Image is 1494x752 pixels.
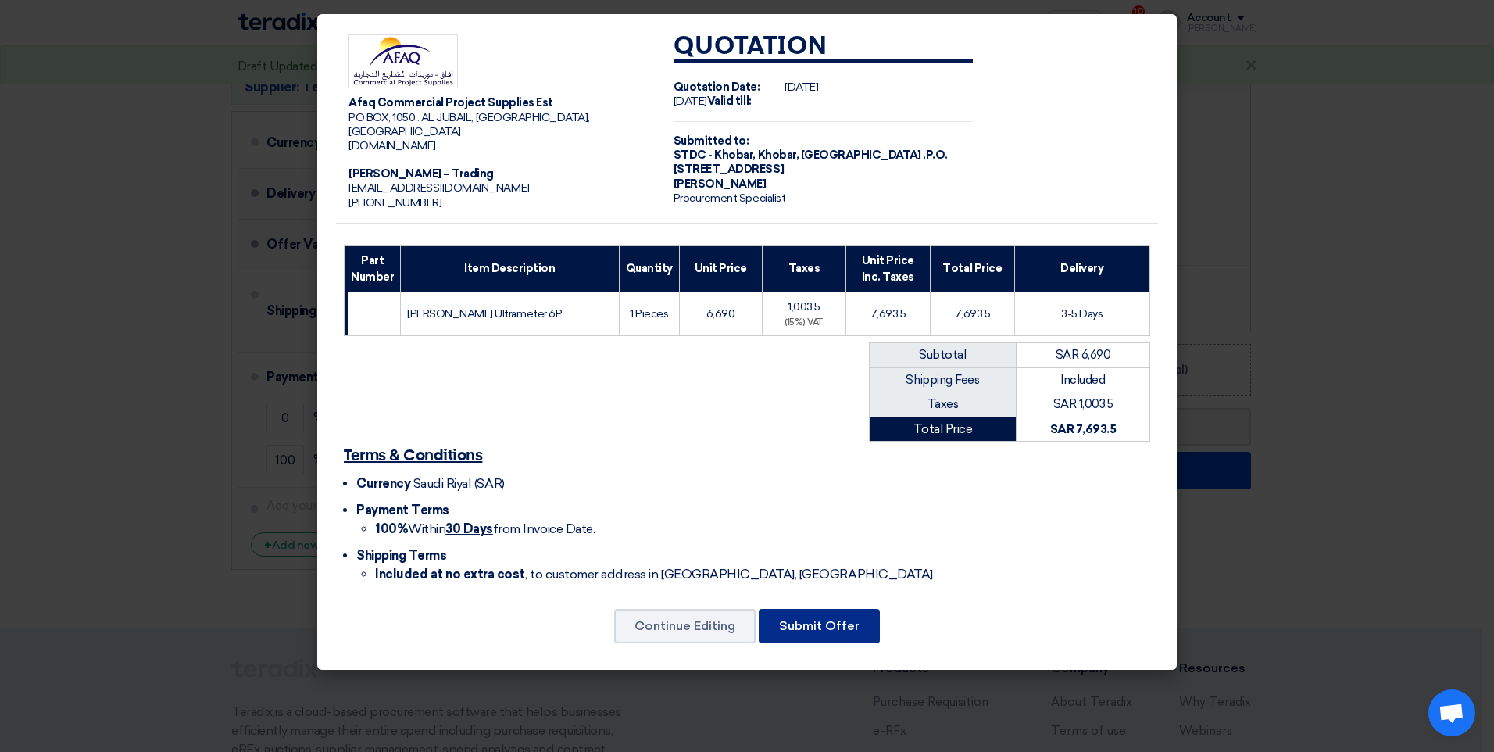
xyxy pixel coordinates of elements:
u: 30 Days [445,521,493,536]
td: SAR 6,690 [1016,343,1149,368]
span: Procurement Specialist [674,192,785,205]
th: Taxes [762,245,845,292]
span: [PHONE_NUMBER] [348,196,441,209]
span: 6,690 [706,307,735,320]
div: [PERSON_NAME] – Trading [348,167,649,181]
span: 1 Pieces [630,307,668,320]
span: 1,003.5 [788,300,820,313]
div: Open chat [1428,689,1475,736]
span: [DATE] [674,95,707,108]
td: Taxes [870,392,1017,417]
th: Unit Price [679,245,762,292]
strong: Quotation [674,34,827,59]
span: [EMAIL_ADDRESS][DOMAIN_NAME] [348,181,530,195]
span: Within from Invoice Date. [375,521,595,536]
span: [PERSON_NAME] Ultrameter 6P [407,307,562,320]
span: SAR 1,003.5 [1053,397,1113,411]
div: (15%) VAT [769,317,839,330]
strong: Included at no extra cost [375,567,525,582]
span: [DATE] [785,81,818,94]
img: Company Logo [348,34,458,89]
th: Part Number [345,245,401,292]
strong: Quotation Date: [674,81,760,94]
strong: 100% [375,521,408,536]
li: , to customer address in [GEOGRAPHIC_DATA], [GEOGRAPHIC_DATA] [375,565,1150,584]
span: STDC - Khobar, [674,149,756,162]
button: Continue Editing [614,609,756,643]
strong: SAR 7,693.5 [1050,422,1117,436]
div: Afaq Commercial Project Supplies Est [348,96,649,110]
u: Terms & Conditions [344,448,482,464]
td: Total Price [870,417,1017,442]
td: Subtotal [870,343,1017,368]
span: Khobar, [GEOGRAPHIC_DATA] ,P.O. [STREET_ADDRESS] [674,149,948,176]
th: Item Description [401,245,619,292]
span: 3-5 Days [1061,307,1103,320]
span: [DOMAIN_NAME] [348,139,436,152]
span: Saudi Riyal (SAR) [413,476,505,491]
td: Shipping Fees [870,367,1017,392]
span: Included [1060,373,1105,387]
span: [PERSON_NAME] [674,177,767,191]
span: 7,693.5 [870,307,906,320]
span: Payment Terms [356,503,449,517]
th: Quantity [619,245,679,292]
strong: Submitted to: [674,134,749,148]
button: Submit Offer [759,609,880,643]
span: 7,693.5 [955,307,991,320]
span: PO BOX, 1050 : AL JUBAIL, [GEOGRAPHIC_DATA], [GEOGRAPHIC_DATA] [348,111,590,138]
th: Delivery [1014,245,1149,292]
th: Unit Price Inc. Taxes [845,245,930,292]
th: Total Price [930,245,1014,292]
strong: Valid till: [707,95,752,108]
span: Shipping Terms [356,548,446,563]
span: Currency [356,476,410,491]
